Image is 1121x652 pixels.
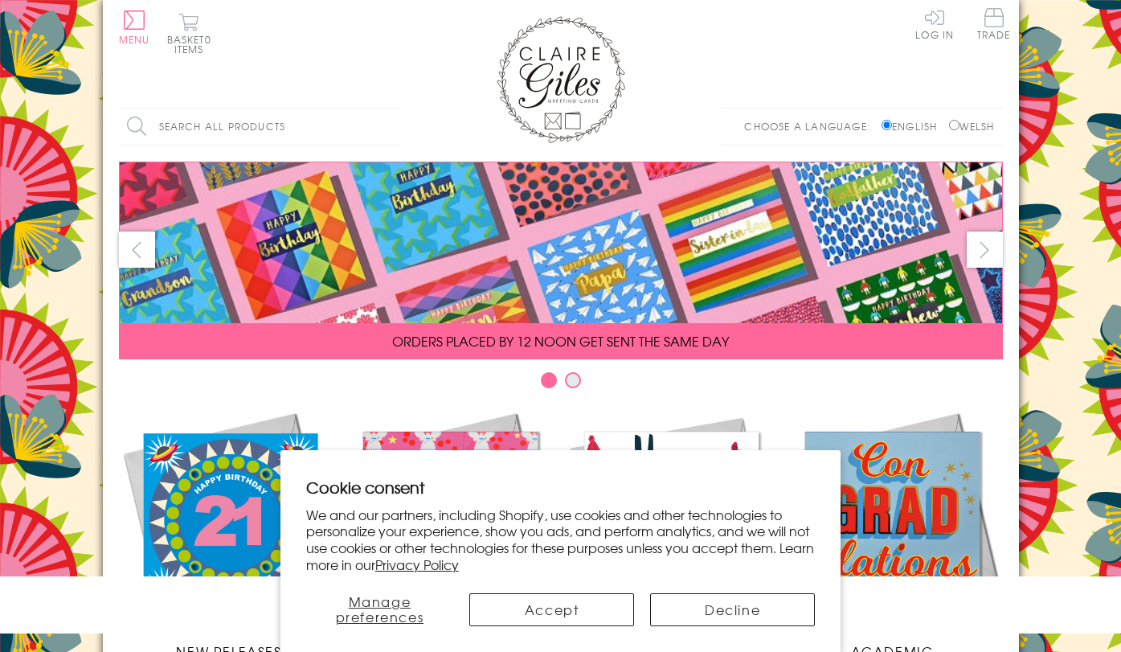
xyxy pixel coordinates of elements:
button: Accept [469,593,634,626]
a: Log In [915,8,954,39]
label: English [882,119,945,133]
div: Carousel Pagination [119,371,1003,396]
input: English [882,120,892,130]
button: Decline [650,593,815,626]
button: Carousel Page 1 (Current Slide) [541,372,557,388]
p: Choose a language: [744,119,878,133]
span: ORDERS PLACED BY 12 NOON GET SENT THE SAME DAY [392,331,729,351]
input: Search [384,109,400,145]
a: Privacy Policy [375,555,459,574]
input: Search all products [119,109,400,145]
span: 0 items [174,32,211,56]
span: Trade [977,8,1011,39]
button: Manage preferences [306,593,453,626]
img: Claire Giles Greetings Cards [497,16,625,143]
p: We and our partners, including Shopify, use cookies and other technologies to personalize your ex... [306,506,816,573]
span: Manage preferences [336,592,424,626]
span: Menu [119,32,150,47]
button: Carousel Page 2 [565,372,581,388]
input: Welsh [949,120,959,130]
button: prev [119,232,155,268]
label: Welsh [949,119,995,133]
a: Trade [977,8,1011,43]
button: next [967,232,1003,268]
h2: Cookie consent [306,476,816,498]
button: Menu [119,10,150,44]
button: Basket0 items [167,13,211,54]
